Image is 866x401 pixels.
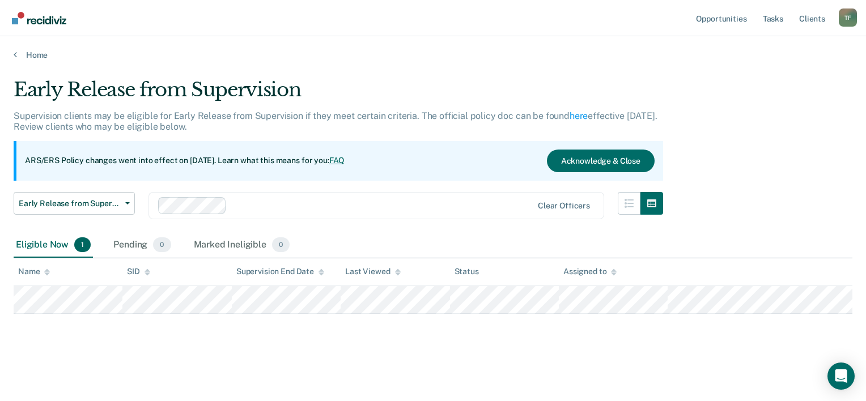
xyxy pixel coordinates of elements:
div: T F [839,8,857,27]
button: Early Release from Supervision [14,192,135,215]
p: Supervision clients may be eligible for Early Release from Supervision if they meet certain crite... [14,110,657,132]
span: 0 [272,237,290,252]
span: 0 [153,237,171,252]
div: Pending0 [111,233,173,258]
div: Clear officers [538,201,590,211]
div: Supervision End Date [236,267,324,276]
a: Home [14,50,852,60]
div: Early Release from Supervision [14,78,663,110]
div: Name [18,267,50,276]
a: here [570,110,588,121]
img: Recidiviz [12,12,66,24]
div: SID [127,267,150,276]
p: ARS/ERS Policy changes went into effect on [DATE]. Learn what this means for you: [25,155,345,167]
div: Assigned to [563,267,617,276]
button: Profile dropdown button [839,8,857,27]
a: FAQ [329,156,345,165]
button: Acknowledge & Close [547,150,655,172]
div: Marked Ineligible0 [192,233,292,258]
div: Open Intercom Messenger [827,362,855,390]
div: Status [455,267,479,276]
div: Last Viewed [345,267,400,276]
span: Early Release from Supervision [19,199,121,208]
div: Eligible Now1 [14,233,93,258]
span: 1 [74,237,91,252]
